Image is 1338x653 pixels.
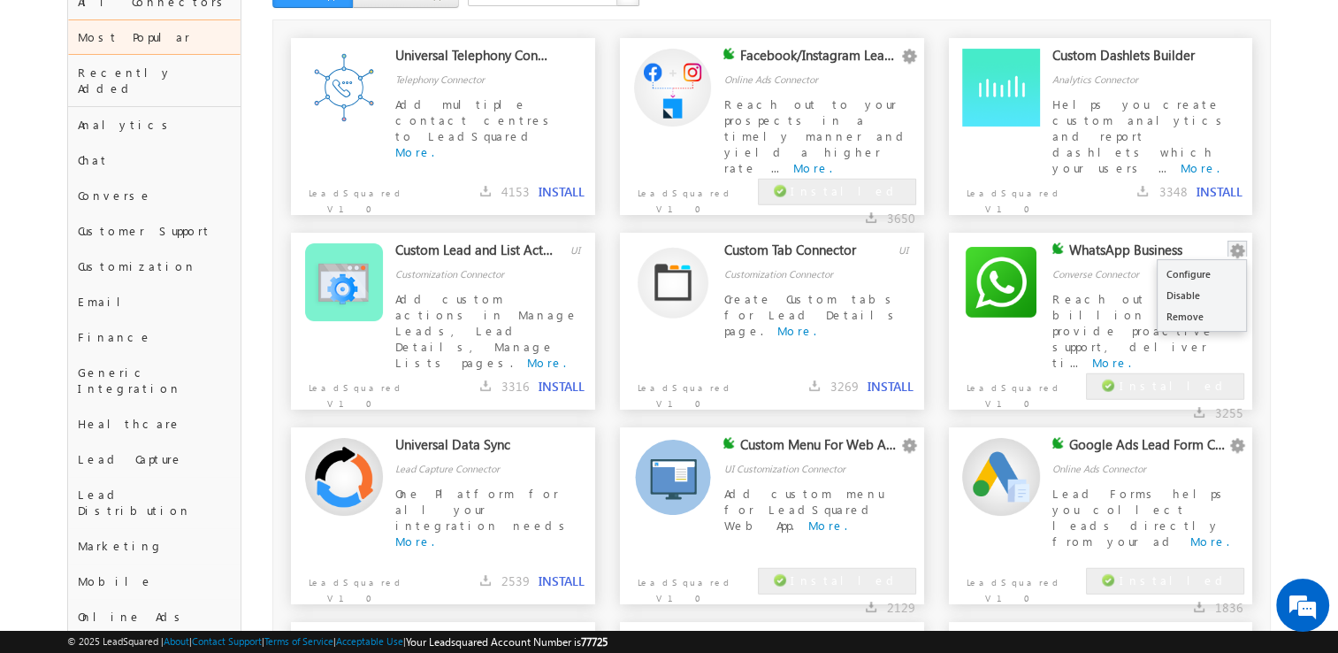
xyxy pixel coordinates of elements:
[830,378,859,395] span: 3269
[866,602,876,612] img: downloads
[1158,264,1246,285] a: Configure
[949,176,1071,217] p: LeadSquared V1.0
[868,379,914,395] button: INSTALL
[68,213,241,249] div: Customer Support
[791,183,900,198] span: Installed
[723,48,735,59] img: checking status
[1137,186,1148,196] img: downloads
[395,144,434,159] a: More.
[68,178,241,213] div: Converse
[68,355,241,406] div: Generic Integration
[1215,599,1243,616] span: 1836
[1196,184,1242,200] button: INSTALL
[634,49,712,127] img: Alternate Logo
[620,176,742,217] p: LeadSquared V1.0
[68,599,241,634] div: Online Ads
[291,565,413,606] p: LeadSquared V1.0
[305,49,383,127] img: Alternate Logo
[962,243,1040,321] img: Alternate Logo
[395,96,555,143] span: Add multiple contact centres to LeadSquared
[887,210,915,227] span: 3650
[740,47,898,72] div: Facebook/Instagram Lead Ads
[962,438,1040,516] img: Alternate Logo
[68,249,241,284] div: Customization
[68,19,241,55] div: Most Popular
[264,635,333,647] a: Terms of Service
[723,96,909,175] span: Reach out to your prospects in a timely manner and yield a higher rate ...
[305,438,383,516] img: Alternate Logo
[1052,96,1228,175] span: Helps you create custom analytics and report dashlets which your users ...
[68,564,241,599] div: Mobile
[1052,47,1211,72] div: Custom Dashlets Builder
[740,436,898,461] div: Custom Menu For Web App
[1181,160,1219,175] a: More.
[395,436,554,461] div: Universal Data Sync
[501,183,530,200] span: 4153
[67,634,608,650] span: © 2025 LeadSquared | | | | |
[1069,436,1227,461] div: Google Ads Lead Form Connector
[68,142,241,178] div: Chat
[807,518,846,533] a: More.
[791,572,900,588] span: Installed
[68,284,241,319] div: Email
[1194,407,1204,418] img: downloads
[887,599,915,616] span: 2129
[866,212,876,223] img: downloads
[291,371,413,411] p: LeadSquared V1.0
[336,635,403,647] a: Acceptable Use
[1190,534,1229,549] a: More.
[68,442,241,477] div: Lead Capture
[723,242,882,266] div: Custom Tab Connector
[962,49,1040,127] img: Alternate Logo
[305,243,383,321] img: Alternate Logo
[776,323,815,338] a: More.
[395,47,554,72] div: Universal Telephony Connector
[395,486,571,533] span: One Platform for all your integration needs
[539,379,585,395] button: INSTALL
[395,291,578,370] span: Add custom actions in Manage Leads, Lead Details, Manage Lists pages.
[620,565,742,606] p: LeadSquared V1.0
[1119,572,1228,588] span: Installed
[501,572,530,589] span: 2539
[1052,291,1238,370] span: Reach out to 1.5 billion users to provide proactive support, deliver ti...
[1069,242,1227,266] div: WhatsApp Business
[291,176,413,217] p: LeadSquared V1.0
[1119,378,1228,393] span: Installed
[192,635,262,647] a: Contact Support
[634,439,712,516] img: Alternate Logo
[68,477,241,528] div: Lead Distribution
[501,378,530,395] span: 3316
[723,437,735,449] img: checking status
[480,186,491,196] img: downloads
[539,573,585,589] button: INSTALL
[1158,183,1187,200] span: 3348
[1092,355,1131,370] a: More.
[68,319,241,355] div: Finance
[1052,437,1064,449] img: checking status
[480,380,491,391] img: downloads
[1215,404,1243,421] span: 3255
[164,635,189,647] a: About
[723,291,899,338] span: Create Custom tabs for Lead Details page.
[792,160,831,175] a: More.
[68,55,241,106] div: Recently Added
[581,635,608,649] span: 77725
[723,486,883,533] span: Add custom menu for LeadSquared Web App.
[395,242,554,266] div: Custom Lead and List Actions
[1052,486,1228,549] span: Lead Forms helps you collect leads directly from your ad
[68,528,241,564] div: Marketing
[949,371,1071,411] p: LeadSquared V1.0
[539,184,585,200] button: INSTALL
[1158,306,1246,327] a: Remove
[68,406,241,442] div: Healthcare
[68,107,241,142] div: Analytics
[638,247,708,319] img: Alternate Logo
[620,371,742,411] p: LeadSquared V1.0
[406,635,608,649] span: Your Leadsquared Account Number is
[949,565,1071,606] p: LeadSquared V1.0
[395,534,434,549] a: More.
[527,355,566,370] a: More.
[1052,242,1064,254] img: checking status
[1158,285,1246,306] a: Disable
[1194,602,1204,612] img: downloads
